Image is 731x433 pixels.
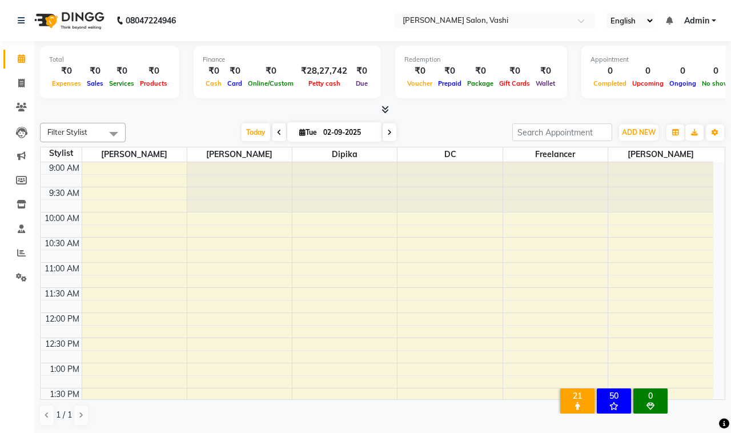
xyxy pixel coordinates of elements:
div: ₹0 [203,65,224,78]
span: 1 / 1 [56,409,72,421]
span: [PERSON_NAME] [82,147,187,162]
div: ₹0 [464,65,496,78]
div: 0 [666,65,699,78]
span: Package [464,79,496,87]
span: Cash [203,79,224,87]
div: 1:30 PM [47,388,82,400]
div: 1:00 PM [47,363,82,375]
span: Due [353,79,371,87]
span: Prepaid [435,79,464,87]
div: Stylist [41,147,82,159]
div: ₹0 [137,65,170,78]
span: Online/Custom [245,79,296,87]
span: Card [224,79,245,87]
b: 08047224946 [126,5,176,37]
div: ₹28,27,742 [296,65,352,78]
span: Admin [684,15,709,27]
div: ₹0 [496,65,533,78]
div: 11:30 AM [42,288,82,300]
div: ₹0 [49,65,84,78]
div: ₹0 [435,65,464,78]
img: logo [29,5,107,37]
div: 0 [636,391,665,401]
div: 50 [599,391,629,401]
span: Freelancer [503,147,608,162]
span: Expenses [49,79,84,87]
span: Gift Cards [496,79,533,87]
div: Finance [203,55,372,65]
div: ₹0 [84,65,106,78]
button: ADD NEW [619,125,658,141]
span: [PERSON_NAME] [187,147,292,162]
span: Today [242,123,270,141]
div: 0 [591,65,629,78]
span: Upcoming [629,79,666,87]
span: [PERSON_NAME] [608,147,713,162]
div: ₹0 [224,65,245,78]
div: ₹0 [533,65,558,78]
input: 2025-09-02 [320,124,377,141]
div: 10:00 AM [42,213,82,224]
div: ₹0 [245,65,296,78]
div: Total [49,55,170,65]
span: ADD NEW [622,128,656,137]
span: Services [106,79,137,87]
span: Tue [296,128,320,137]
div: 12:30 PM [43,338,82,350]
div: 9:30 AM [47,187,82,199]
span: Filter Stylist [47,127,87,137]
span: Petty cash [306,79,343,87]
span: Products [137,79,170,87]
div: 0 [629,65,666,78]
span: Completed [591,79,629,87]
div: 11:00 AM [42,263,82,275]
span: Ongoing [666,79,699,87]
div: Redemption [404,55,558,65]
div: ₹0 [106,65,137,78]
div: 10:30 AM [42,238,82,250]
div: 9:00 AM [47,162,82,174]
div: 21 [563,391,592,401]
div: ₹0 [404,65,435,78]
span: DC [397,147,502,162]
span: Voucher [404,79,435,87]
span: Wallet [533,79,558,87]
span: Sales [84,79,106,87]
span: Dipika [292,147,397,162]
div: ₹0 [352,65,372,78]
div: 12:00 PM [43,313,82,325]
input: Search Appointment [512,123,612,141]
